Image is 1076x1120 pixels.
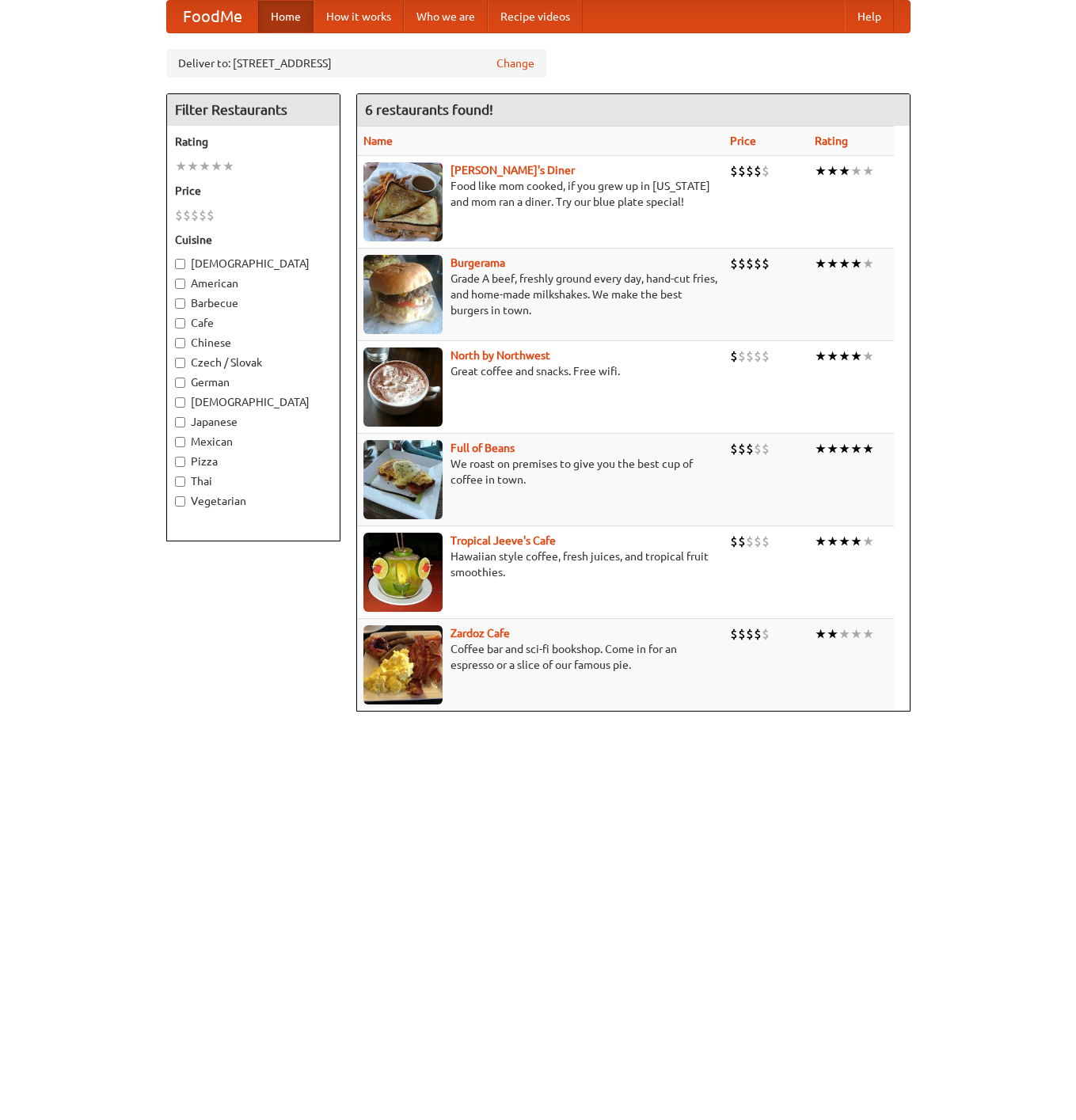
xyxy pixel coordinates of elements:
[175,374,332,390] label: German
[838,625,850,643] li: ★
[815,625,827,643] li: ★
[815,255,827,272] li: ★
[363,271,717,318] p: Grade A beef, freshly ground every day, hand-cut fries, and home-made milkshakes. We make the bes...
[762,347,770,365] li: $
[175,476,185,487] input: Thai
[191,207,199,224] li: $
[175,279,185,289] input: American
[754,533,762,550] li: $
[746,162,754,180] li: $
[451,442,515,454] b: Full of Beans
[175,207,183,224] li: $
[167,1,258,32] a: FoodMe
[827,440,838,457] li: ★
[730,255,738,272] li: $
[754,162,762,180] li: $
[815,533,827,550] li: ★
[175,259,185,269] input: [DEMOGRAPHIC_DATA]
[207,207,215,224] li: $
[850,347,862,365] li: ★
[175,295,332,311] label: Barbecue
[175,417,185,427] input: Japanese
[175,414,332,430] label: Japanese
[746,347,754,365] li: $
[738,347,746,365] li: $
[175,318,185,328] input: Cafe
[199,158,211,175] li: ★
[754,440,762,457] li: $
[738,162,746,180] li: $
[175,355,332,370] label: Czech / Slovak
[175,134,332,150] h5: Rating
[404,1,488,32] a: Who we are
[363,135,393,147] a: Name
[862,625,874,643] li: ★
[762,440,770,457] li: $
[827,625,838,643] li: ★
[738,440,746,457] li: $
[815,347,827,365] li: ★
[175,454,332,469] label: Pizza
[175,232,332,248] h5: Cuisine
[175,158,187,175] li: ★
[762,533,770,550] li: $
[451,349,550,362] a: North by Northwest
[850,255,862,272] li: ★
[175,397,185,408] input: [DEMOGRAPHIC_DATA]
[838,440,850,457] li: ★
[815,440,827,457] li: ★
[850,162,862,180] li: ★
[827,255,838,272] li: ★
[451,256,505,269] a: Burgerama
[175,335,332,351] label: Chinese
[175,183,332,199] h5: Price
[862,162,874,180] li: ★
[738,533,746,550] li: $
[363,162,443,241] img: sallys.jpg
[365,102,493,117] ng-pluralize: 6 restaurants found!
[862,347,874,365] li: ★
[730,162,738,180] li: $
[175,256,332,271] label: [DEMOGRAPHIC_DATA]
[496,55,534,71] a: Change
[451,164,575,177] b: [PERSON_NAME]'s Diner
[175,298,185,309] input: Barbecue
[175,275,332,291] label: American
[730,347,738,365] li: $
[363,255,443,334] img: burgerama.jpg
[363,641,717,673] p: Coffee bar and sci-fi bookshop. Come in for an espresso or a slice of our famous pie.
[762,625,770,643] li: $
[730,625,738,643] li: $
[850,533,862,550] li: ★
[258,1,314,32] a: Home
[175,394,332,410] label: [DEMOGRAPHIC_DATA]
[363,549,717,580] p: Hawaiian style coffee, fresh juices, and tropical fruit smoothies.
[451,627,510,640] b: Zardoz Cafe
[222,158,234,175] li: ★
[175,496,185,507] input: Vegetarian
[175,493,332,509] label: Vegetarian
[838,347,850,365] li: ★
[488,1,583,32] a: Recipe videos
[827,533,838,550] li: ★
[175,437,185,447] input: Mexican
[754,625,762,643] li: $
[730,533,738,550] li: $
[175,473,332,489] label: Thai
[862,255,874,272] li: ★
[175,434,332,450] label: Mexican
[815,162,827,180] li: ★
[738,255,746,272] li: $
[363,178,717,210] p: Food like mom cooked, if you grew up in [US_STATE] and mom ran a diner. Try our blue plate special!
[363,347,443,427] img: north.jpg
[451,534,556,547] a: Tropical Jeeve's Cafe
[314,1,404,32] a: How it works
[746,440,754,457] li: $
[199,207,207,224] li: $
[175,315,332,331] label: Cafe
[363,440,443,519] img: beans.jpg
[862,440,874,457] li: ★
[363,625,443,704] img: zardoz.jpg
